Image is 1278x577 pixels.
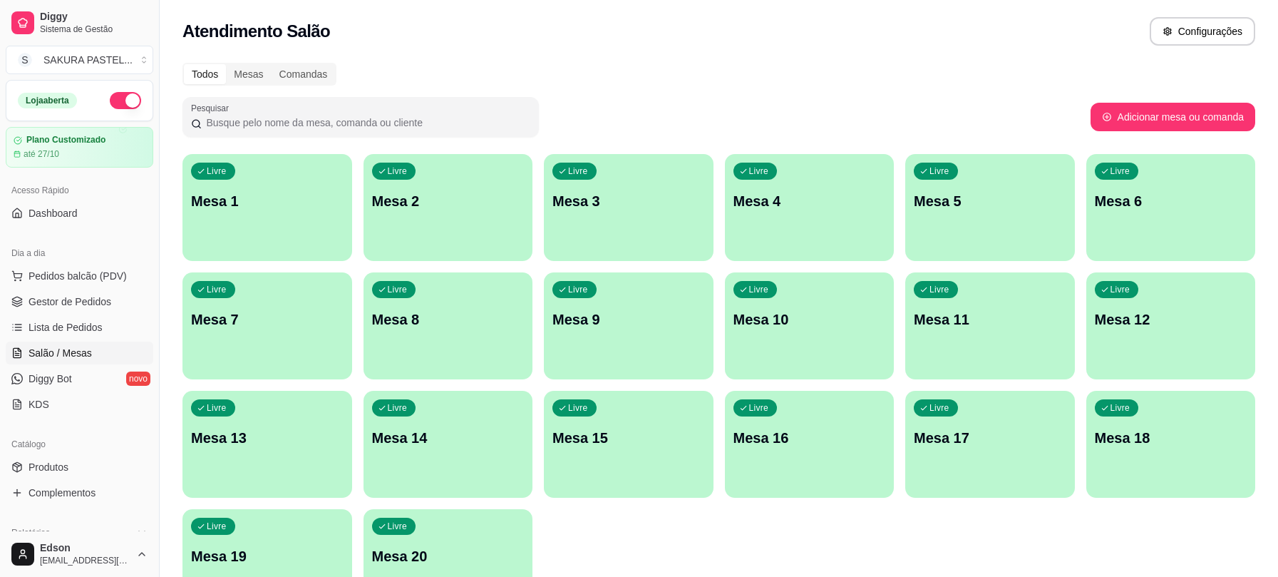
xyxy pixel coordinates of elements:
p: Mesa 8 [372,310,525,330]
div: Dia a dia [6,242,153,265]
span: Produtos [29,460,68,474]
article: Plano Customizado [26,135,105,145]
p: Livre [749,284,769,295]
a: KDS [6,393,153,416]
p: Livre [568,165,588,177]
p: Livre [1110,165,1130,177]
a: Gestor de Pedidos [6,290,153,313]
p: Livre [388,521,408,532]
button: LivreMesa 17 [905,391,1075,498]
input: Pesquisar [202,116,530,130]
button: Configurações [1150,17,1255,46]
div: Mesas [226,64,271,84]
p: Mesa 13 [191,428,344,448]
a: Complementos [6,481,153,504]
button: LivreMesa 2 [364,154,533,261]
button: LivreMesa 10 [725,272,895,379]
button: LivreMesa 14 [364,391,533,498]
p: Mesa 14 [372,428,525,448]
button: LivreMesa 15 [544,391,713,498]
div: Acesso Rápido [6,179,153,202]
a: Lista de Pedidos [6,316,153,339]
div: Catálogo [6,433,153,456]
span: Edson [40,542,130,555]
button: Edson[EMAIL_ADDRESS][DOMAIN_NAME] [6,537,153,571]
article: até 27/10 [24,148,59,160]
div: Loja aberta [18,93,77,108]
span: [EMAIL_ADDRESS][DOMAIN_NAME] [40,555,130,566]
a: Diggy Botnovo [6,367,153,390]
p: Mesa 2 [372,191,525,211]
button: Alterar Status [110,92,141,109]
span: Sistema de Gestão [40,24,148,35]
button: LivreMesa 4 [725,154,895,261]
p: Livre [207,165,227,177]
span: Pedidos balcão (PDV) [29,269,127,283]
span: Relatórios [11,527,50,538]
span: Diggy Bot [29,372,72,386]
p: Livre [568,284,588,295]
p: Livre [1110,402,1130,414]
button: LivreMesa 8 [364,272,533,379]
p: Livre [388,402,408,414]
button: Adicionar mesa ou comanda [1091,103,1255,131]
span: Diggy [40,11,148,24]
p: Mesa 4 [733,191,886,211]
div: SAKURA PASTEL ... [43,53,133,67]
button: LivreMesa 7 [182,272,352,379]
p: Livre [207,284,227,295]
p: Mesa 20 [372,546,525,566]
span: Salão / Mesas [29,346,92,360]
p: Mesa 15 [552,428,705,448]
p: Livre [749,402,769,414]
a: Salão / Mesas [6,342,153,364]
div: Comandas [272,64,336,84]
h2: Atendimento Salão [182,20,330,43]
p: Livre [929,165,949,177]
a: Dashboard [6,202,153,225]
p: Mesa 17 [914,428,1066,448]
p: Livre [749,165,769,177]
p: Mesa 12 [1095,310,1247,330]
p: Livre [388,284,408,295]
button: LivreMesa 11 [905,272,1075,379]
p: Livre [929,402,949,414]
a: Produtos [6,456,153,479]
p: Mesa 5 [914,191,1066,211]
a: Plano Customizadoaté 27/10 [6,127,153,168]
button: LivreMesa 3 [544,154,713,261]
button: Select a team [6,46,153,74]
p: Livre [929,284,949,295]
p: Livre [568,402,588,414]
button: LivreMesa 13 [182,391,352,498]
p: Mesa 7 [191,310,344,330]
p: Mesa 1 [191,191,344,211]
p: Mesa 10 [733,310,886,330]
button: LivreMesa 6 [1086,154,1256,261]
div: Todos [184,64,226,84]
span: Dashboard [29,206,78,220]
label: Pesquisar [191,102,234,114]
p: Mesa 19 [191,546,344,566]
span: S [18,53,32,67]
p: Mesa 18 [1095,428,1247,448]
button: LivreMesa 18 [1086,391,1256,498]
p: Livre [207,521,227,532]
p: Mesa 9 [552,310,705,330]
p: Livre [1110,284,1130,295]
p: Livre [388,165,408,177]
button: Pedidos balcão (PDV) [6,265,153,287]
button: LivreMesa 16 [725,391,895,498]
a: DiggySistema de Gestão [6,6,153,40]
p: Mesa 3 [552,191,705,211]
button: LivreMesa 1 [182,154,352,261]
span: Complementos [29,486,96,500]
span: Lista de Pedidos [29,320,103,335]
p: Mesa 6 [1095,191,1247,211]
span: KDS [29,397,49,412]
p: Livre [207,402,227,414]
p: Mesa 16 [733,428,886,448]
button: LivreMesa 9 [544,272,713,379]
button: LivreMesa 12 [1086,272,1256,379]
p: Mesa 11 [914,310,1066,330]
